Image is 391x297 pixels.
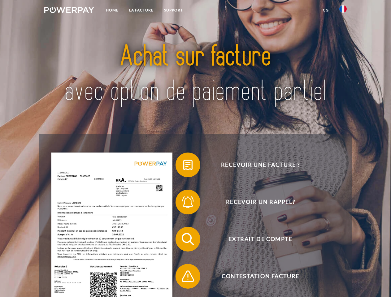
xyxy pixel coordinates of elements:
[339,5,347,13] img: fr
[159,5,188,16] a: Support
[185,153,336,177] span: Recevoir une facture ?
[180,269,196,284] img: qb_warning.svg
[101,5,124,16] a: Home
[176,153,337,177] button: Recevoir une facture ?
[185,264,336,289] span: Contestation Facture
[59,30,332,118] img: title-powerpay_fr.svg
[180,157,196,173] img: qb_bill.svg
[185,190,336,214] span: Recevoir un rappel?
[176,264,337,289] button: Contestation Facture
[176,190,337,214] button: Recevoir un rappel?
[176,227,337,252] button: Extrait de compte
[185,227,336,252] span: Extrait de compte
[180,194,196,210] img: qb_bell.svg
[180,231,196,247] img: qb_search.svg
[124,5,159,16] a: LA FACTURE
[318,5,334,16] a: CG
[44,7,94,13] img: logo-powerpay-white.svg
